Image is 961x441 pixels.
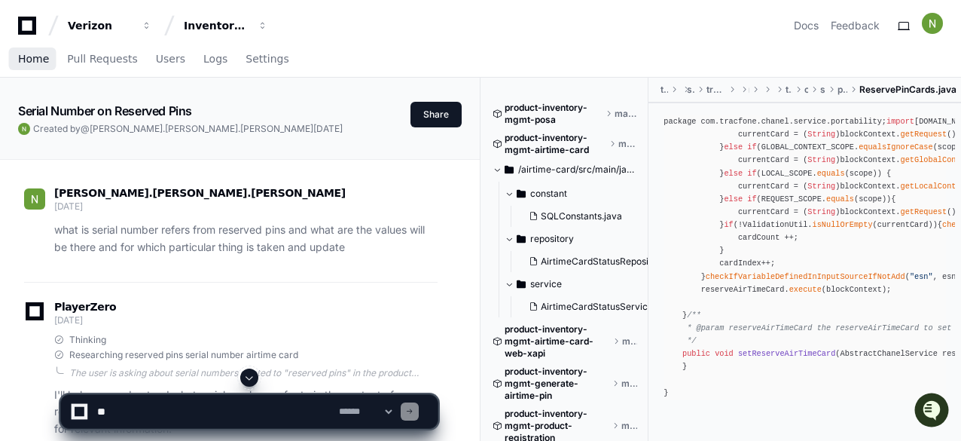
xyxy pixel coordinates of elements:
[859,142,933,152] span: equalsIgnoreCase
[786,84,792,96] span: tracfone
[530,278,562,290] span: service
[493,158,637,182] button: /airtime-card/src/main/java/com/tracfone/airtime/card
[51,127,191,139] div: We're available if you need us!
[837,84,847,96] span: portability
[51,112,247,127] div: Start new chat
[901,207,947,216] span: getRequest
[530,233,574,245] span: repository
[178,12,274,39] button: Inventory Management
[517,275,526,293] svg: Directory
[18,42,49,77] a: Home
[747,169,756,178] span: if
[831,18,880,33] button: Feedback
[660,84,667,96] span: tracfone
[54,201,82,212] span: [DATE]
[68,18,133,33] div: Verizon
[246,42,288,77] a: Settings
[313,123,343,134] span: [DATE]
[62,12,158,39] button: Verizon
[505,182,649,206] button: constant
[517,185,526,203] svg: Directory
[922,13,943,34] img: ACg8ocIiWXJC7lEGJNqNt4FHmPVymFM05ITMeS-frqobA_m8IZ6TxA=s96-c
[15,112,42,139] img: 1756235613930-3d25f9e4-fa56-45dd-b3ad-e072dfbd1548
[517,230,526,248] svg: Directory
[54,314,82,326] span: [DATE]
[541,256,685,268] span: AirtimeCardStatusRepository.java
[18,54,49,63] span: Home
[807,207,835,216] span: String
[523,296,652,317] button: AirtimeCardStatusService.java
[789,285,822,294] span: execute
[826,194,854,204] span: equals
[715,349,734,358] span: void
[807,130,835,139] span: String
[505,102,603,126] span: product-inventory-mgmt-posa
[54,187,346,199] span: [PERSON_NAME].[PERSON_NAME].[PERSON_NAME]
[67,54,137,63] span: Pull Requests
[81,123,90,134] span: @
[664,115,946,400] div: package com.tracfone.chanel.service.portability; [DOMAIN_NAME]; org.chansystem.core.BlockContext;...
[807,182,835,191] span: String
[523,251,652,272] button: AirtimeCardStatusRepository.java
[749,84,749,96] span: main
[505,272,649,296] button: service
[523,206,640,227] button: SQLConstants.java
[505,132,606,156] span: product-inventory-mgmt-airtime-card
[203,54,227,63] span: Logs
[615,108,637,120] span: master
[156,42,185,77] a: Users
[530,188,567,200] span: constant
[33,123,343,135] span: Created by
[664,311,951,345] span: /** * @param reserveAirTimeCard the reserveAirTimeCard to set */
[203,42,227,77] a: Logs
[505,366,609,402] span: product-inventory-mgmt-generate-airtime-pin
[817,169,845,178] span: equals
[505,227,649,251] button: repository
[505,161,514,179] svg: Directory
[886,117,914,126] span: import
[813,220,873,229] span: isNullOrEmpty
[687,84,694,96] span: services
[901,130,947,139] span: getRequest
[410,102,462,127] button: Share
[706,84,727,96] span: tracfone-chanel
[724,194,743,204] span: else
[54,302,116,311] span: PlayerZero
[910,272,933,281] span: "esn"
[150,158,182,170] span: Pylon
[15,60,274,84] div: Welcome
[794,18,819,33] a: Docs
[156,54,185,63] span: Users
[618,138,637,150] span: master
[807,155,835,164] span: String
[706,272,905,281] span: checkIfVariableDefinedInInputSourceIfNotAdd
[184,18,249,33] div: Inventory Management
[541,210,622,222] span: SQLConstants.java
[682,349,710,358] span: public
[747,142,756,152] span: if
[54,222,438,256] p: what is serial number refers from reserved pins and what are the values will be there and for whi...
[67,42,137,77] a: Pull Requests
[24,188,45,210] img: ACg8ocIiWXJC7lEGJNqNt4FHmPVymFM05ITMeS-frqobA_m8IZ6TxA=s96-c
[505,323,610,360] span: product-inventory-mgmt-airtime-card-web-xapi
[622,335,637,348] span: master
[69,334,106,346] span: Thinking
[69,367,438,379] div: The user is asking about serial numbers related to "reserved pins" in the product inventory manag...
[724,142,743,152] span: else
[724,169,743,178] span: else
[18,123,30,135] img: ACg8ocIiWXJC7lEGJNqNt4FHmPVymFM05ITMeS-frqobA_m8IZ6TxA=s96-c
[106,158,182,170] a: Powered byPylon
[90,123,313,134] span: [PERSON_NAME].[PERSON_NAME].[PERSON_NAME]
[69,349,298,361] span: Researching reserved pins serial number airtime card
[859,84,956,96] span: ReservePinCards.java
[541,301,673,313] span: AirtimeCardStatusService.java
[724,220,733,229] span: if
[256,117,274,135] button: Start new chat
[518,164,637,176] span: /airtime-card/src/main/java/com/tracfone/airtime/card
[738,349,835,358] span: setReserveAirTimeCard
[804,84,808,96] span: chanel
[15,15,45,45] img: PlayerZero
[820,84,825,96] span: service
[18,103,192,118] app-text-character-animate: Serial Number on Reserved Pins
